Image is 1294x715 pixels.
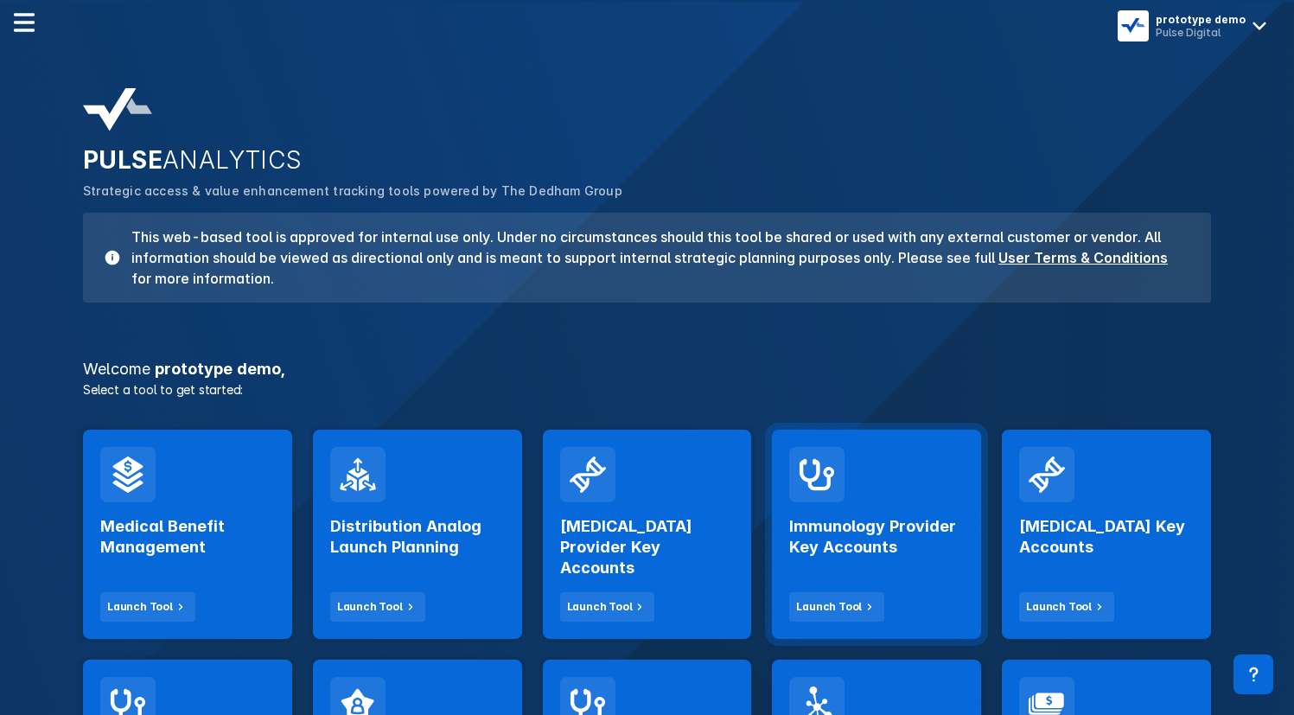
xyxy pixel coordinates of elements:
h2: Medical Benefit Management [100,516,275,558]
a: [MEDICAL_DATA] Key AccountsLaunch Tool [1002,430,1211,639]
h3: prototype demo , [73,361,1221,377]
a: User Terms & Conditions [998,249,1168,266]
div: Contact Support [1233,654,1273,694]
p: Strategic access & value enhancement tracking tools powered by The Dedham Group [83,182,1211,201]
button: Launch Tool [1019,592,1114,622]
div: Launch Tool [567,599,633,615]
div: Launch Tool [1026,599,1092,615]
div: Launch Tool [337,599,403,615]
a: [MEDICAL_DATA] Provider Key AccountsLaunch Tool [543,430,752,639]
button: Launch Tool [560,592,655,622]
a: Distribution Analog Launch PlanningLaunch Tool [313,430,522,639]
h3: This web-based tool is approved for internal use only. Under no circumstances should this tool be... [121,227,1190,289]
span: ANALYTICS [163,145,303,175]
span: Welcome [83,360,150,378]
h2: Distribution Analog Launch Planning [330,516,505,558]
a: Immunology Provider Key AccountsLaunch Tool [772,430,981,639]
div: Pulse Digital [1156,26,1246,39]
h2: [MEDICAL_DATA] Key Accounts [1019,516,1194,558]
h2: Immunology Provider Key Accounts [789,516,964,558]
div: prototype demo [1156,13,1246,26]
img: menu--horizontal.svg [14,12,35,33]
p: Select a tool to get started: [73,380,1221,399]
div: Launch Tool [107,599,173,615]
button: Launch Tool [100,592,195,622]
a: Medical Benefit ManagementLaunch Tool [83,430,292,639]
h2: PULSE [83,145,1211,175]
div: Launch Tool [796,599,862,615]
button: Launch Tool [330,592,425,622]
img: menu button [1121,14,1145,38]
button: Launch Tool [789,592,884,622]
h2: [MEDICAL_DATA] Provider Key Accounts [560,516,735,578]
img: pulse-analytics-logo [83,88,152,131]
